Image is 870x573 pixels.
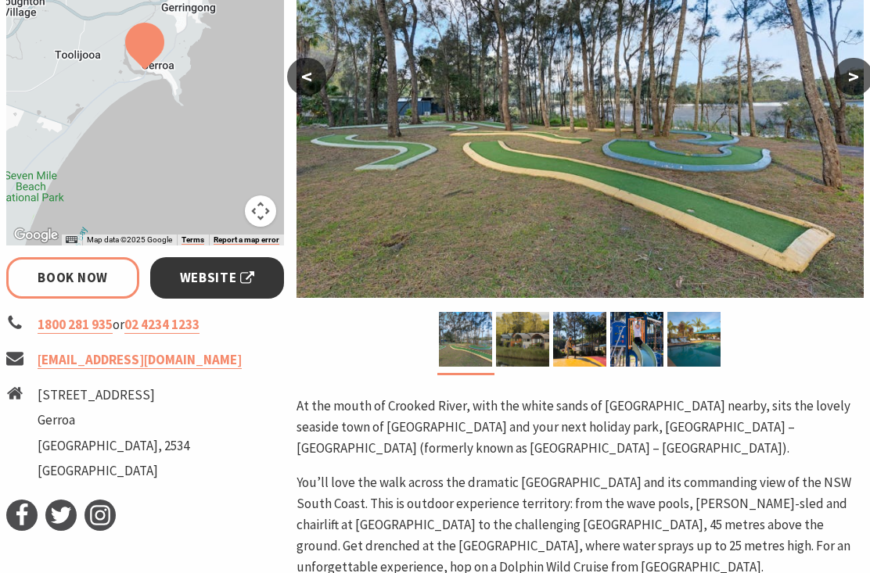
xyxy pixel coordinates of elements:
[180,267,255,288] span: Website
[182,235,204,245] a: Terms (opens in new tab)
[553,312,606,367] img: Bouncy Pillow
[124,316,200,334] a: 02 4234 1233
[214,235,279,245] a: Report a map error
[38,351,242,369] a: [EMAIL_ADDRESS][DOMAIN_NAME]
[38,435,189,457] li: [GEOGRAPHIC_DATA], 2534
[287,58,326,95] button: <
[6,314,284,335] li: or
[10,225,62,245] a: Click to see this area on Google Maps
[610,312,663,367] img: Playground
[496,312,549,367] img: Discovery Holiday Parks Gerroa
[667,312,721,367] img: Discovery Holiday Parks Gerroa
[297,396,864,460] p: At the mouth of Crooked River, with the white sands of [GEOGRAPHIC_DATA] nearby, sits the lovely ...
[245,195,276,227] button: Map camera controls
[38,316,113,334] a: 1800 281 935
[87,235,172,244] span: Map data ©2025 Google
[38,460,189,482] li: [GEOGRAPHIC_DATA]
[10,225,62,245] img: Google
[439,312,492,367] img: Mini Golf
[66,235,77,245] button: Keyboard shortcuts
[150,257,283,299] a: Website
[38,385,189,406] li: [STREET_ADDRESS]
[6,257,139,299] a: Book Now
[38,410,189,431] li: Gerroa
